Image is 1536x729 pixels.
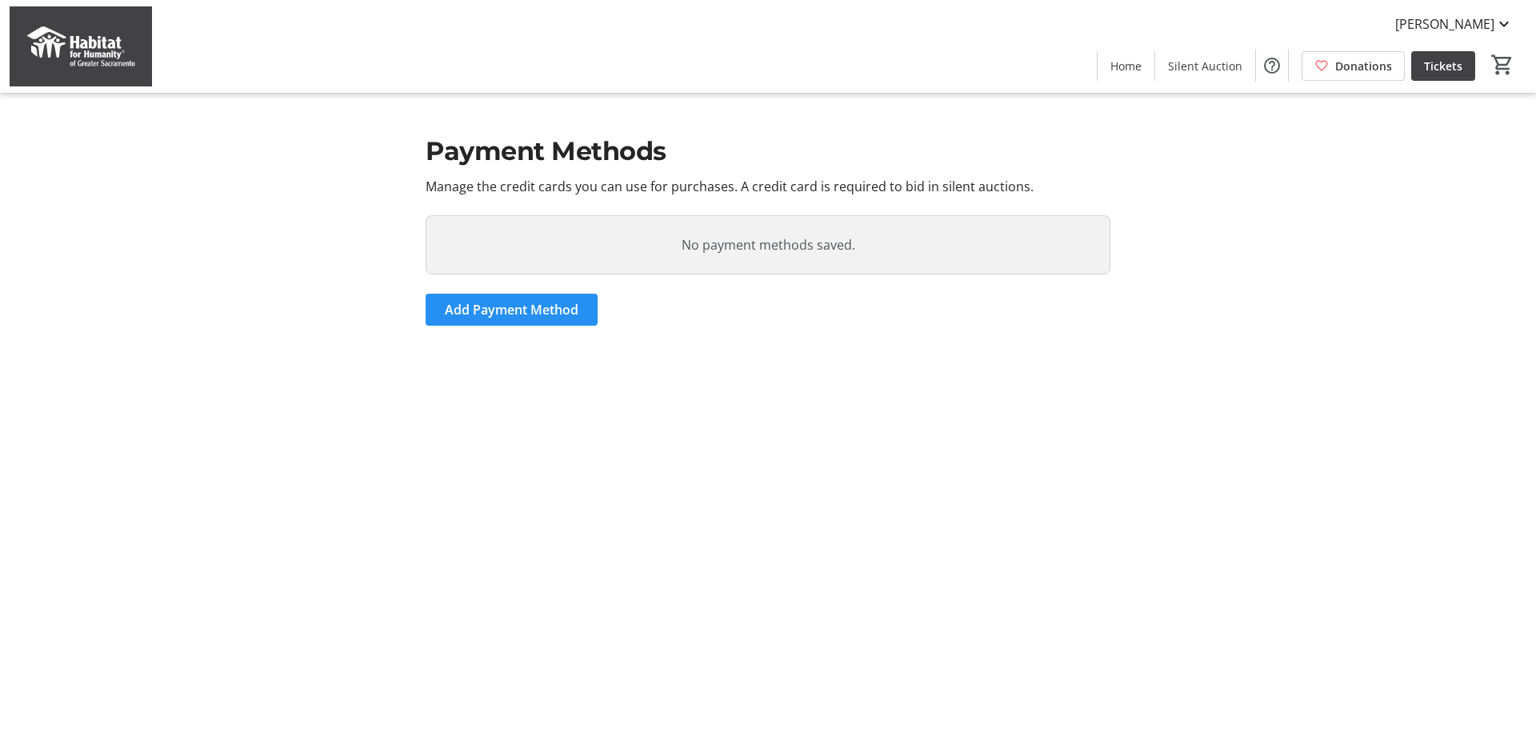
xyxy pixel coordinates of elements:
[1382,11,1526,37] button: [PERSON_NAME]
[1098,51,1154,81] a: Home
[1302,51,1405,81] a: Donations
[426,177,1110,196] p: Manage the credit cards you can use for purchases. A credit card is required to bid in silent auc...
[1155,51,1255,81] a: Silent Auction
[426,215,1110,274] tr-blank-state: No payment methods saved.
[1424,58,1462,74] span: Tickets
[426,294,598,326] a: Add Payment Method
[1256,50,1288,82] button: Help
[1411,51,1475,81] a: Tickets
[426,132,1110,170] h1: Payment Methods
[445,300,578,319] span: Add Payment Method
[1488,50,1517,79] button: Cart
[1335,58,1392,74] span: Donations
[1168,58,1242,74] span: Silent Auction
[1110,58,1142,74] span: Home
[1395,14,1494,34] span: [PERSON_NAME]
[10,6,152,86] img: Habitat for Humanity of Greater Sacramento's Logo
